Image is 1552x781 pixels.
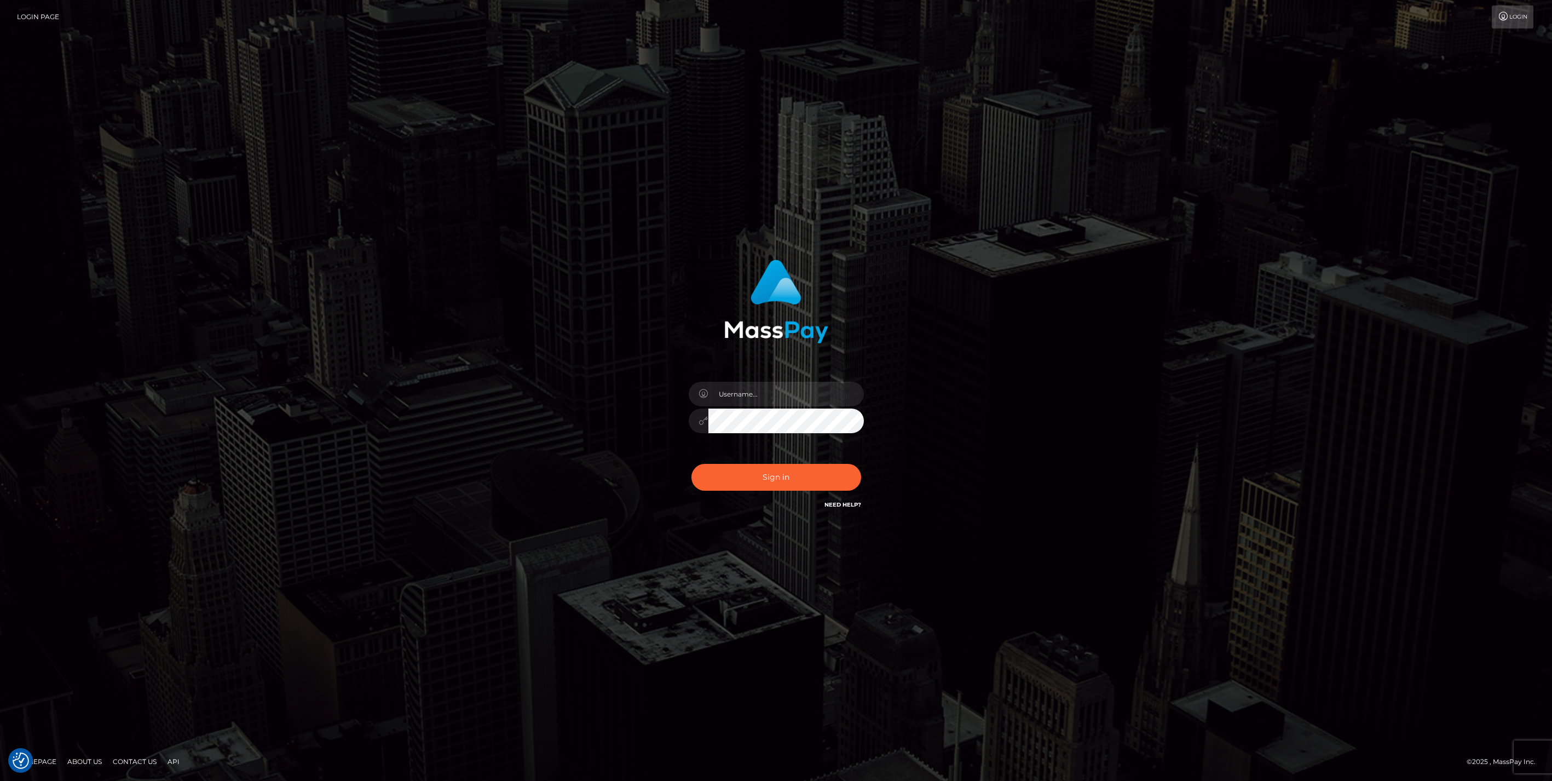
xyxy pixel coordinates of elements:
button: Consent Preferences [13,753,29,769]
button: Sign in [691,464,861,491]
a: Contact Us [108,753,161,770]
a: Login [1492,5,1533,28]
a: About Us [63,753,106,770]
a: Login Page [17,5,59,28]
a: Homepage [12,753,61,770]
a: Need Help? [824,501,861,508]
div: © 2025 , MassPay Inc. [1467,756,1544,768]
img: Revisit consent button [13,753,29,769]
a: API [163,753,184,770]
input: Username... [708,382,864,406]
img: MassPay Login [724,260,828,343]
